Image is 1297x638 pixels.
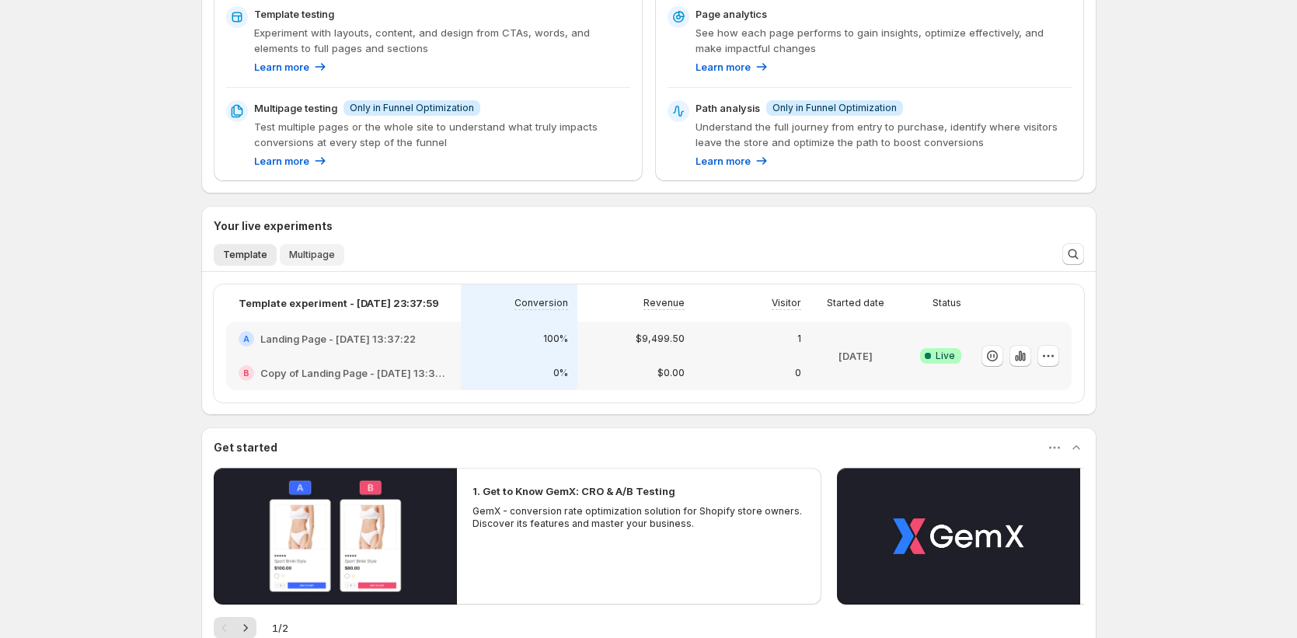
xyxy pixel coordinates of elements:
p: Multipage testing [254,100,337,116]
h2: Copy of Landing Page - [DATE] 13:37:22 [260,365,448,381]
span: Only in Funnel Optimization [350,102,474,114]
p: Template testing [254,6,334,22]
p: 0 [795,367,801,379]
p: Revenue [643,297,685,309]
p: Path analysis [696,100,760,116]
p: Test multiple pages or the whole site to understand what truly impacts conversions at every step ... [254,119,630,150]
p: Visitor [772,297,801,309]
p: See how each page performs to gain insights, optimize effectively, and make impactful changes [696,25,1072,56]
a: Learn more [696,153,769,169]
p: GemX - conversion rate optimization solution for Shopify store owners. Discover its features and ... [472,505,807,530]
span: Multipage [289,249,335,261]
p: Learn more [696,153,751,169]
p: Started date [827,297,884,309]
p: Learn more [696,59,751,75]
p: Learn more [254,59,309,75]
p: Template experiment - [DATE] 23:37:59 [239,295,439,311]
h3: Your live experiments [214,218,333,234]
span: Live [936,350,955,362]
p: 1 [797,333,801,345]
h2: A [243,334,249,343]
span: Template [223,249,267,261]
p: Experiment with layouts, content, and design from CTAs, words, and elements to full pages and sec... [254,25,630,56]
p: Learn more [254,153,309,169]
span: 1 / 2 [272,620,288,636]
p: $0.00 [657,367,685,379]
h2: 1. Get to Know GemX: CRO & A/B Testing [472,483,675,499]
h2: Landing Page - [DATE] 13:37:22 [260,331,416,347]
p: $9,499.50 [636,333,685,345]
p: Status [933,297,961,309]
p: [DATE] [839,348,873,364]
p: 100% [543,333,568,345]
p: 0% [553,367,568,379]
button: Play video [214,468,457,605]
button: Search and filter results [1062,243,1084,265]
p: Page analytics [696,6,767,22]
span: Only in Funnel Optimization [772,102,897,114]
h2: B [243,368,249,378]
a: Learn more [254,59,328,75]
h3: Get started [214,440,277,455]
p: Understand the full journey from entry to purchase, identify where visitors leave the store and o... [696,119,1072,150]
button: Play video [837,468,1080,605]
a: Learn more [696,59,769,75]
a: Learn more [254,153,328,169]
p: Conversion [514,297,568,309]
